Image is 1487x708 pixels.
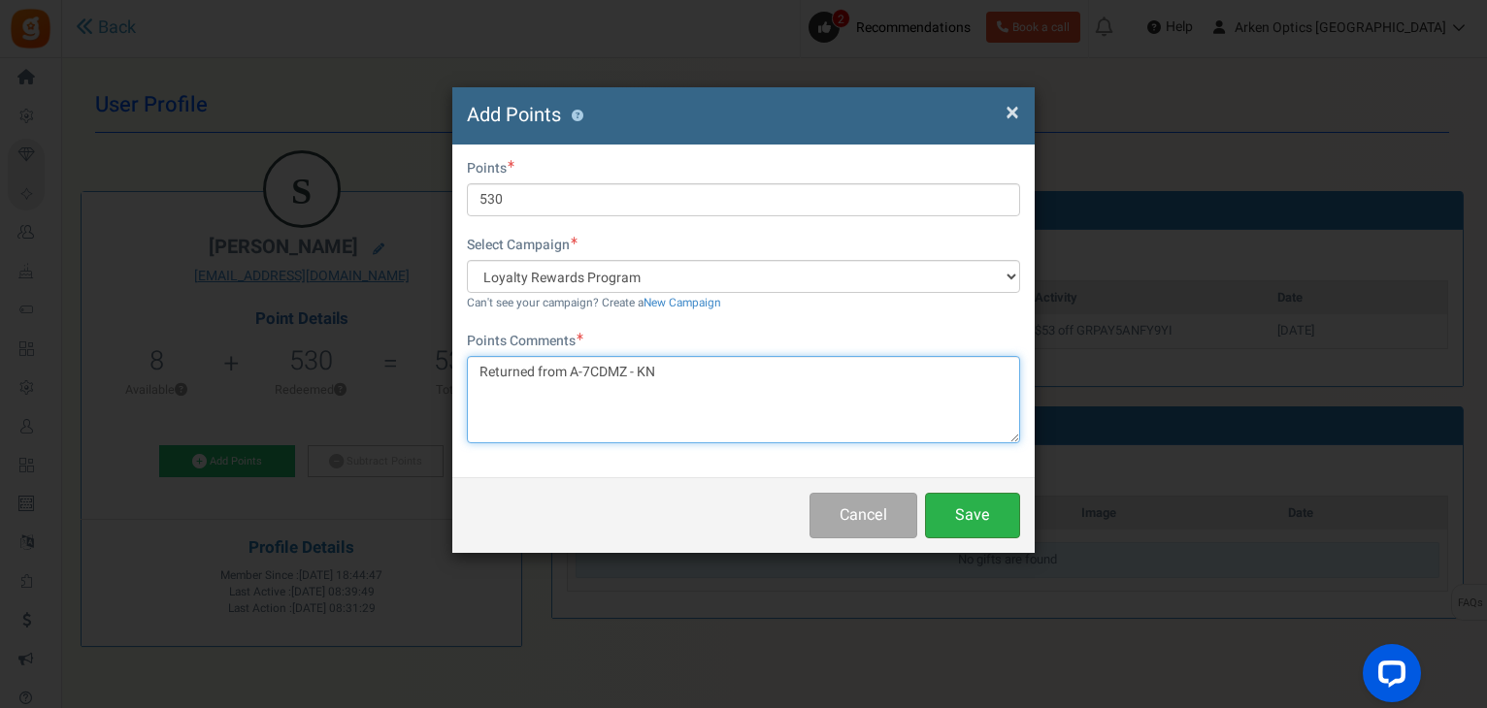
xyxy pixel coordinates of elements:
label: Select Campaign [467,236,578,255]
span: Add Points [467,101,561,129]
button: Cancel [810,493,917,538]
a: New Campaign [644,295,721,311]
label: Points [467,159,514,178]
button: ? [571,110,583,122]
small: Can't see your campaign? Create a [467,295,721,311]
label: Points Comments [467,332,583,351]
button: Save [925,493,1020,538]
span: × [1006,94,1019,131]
